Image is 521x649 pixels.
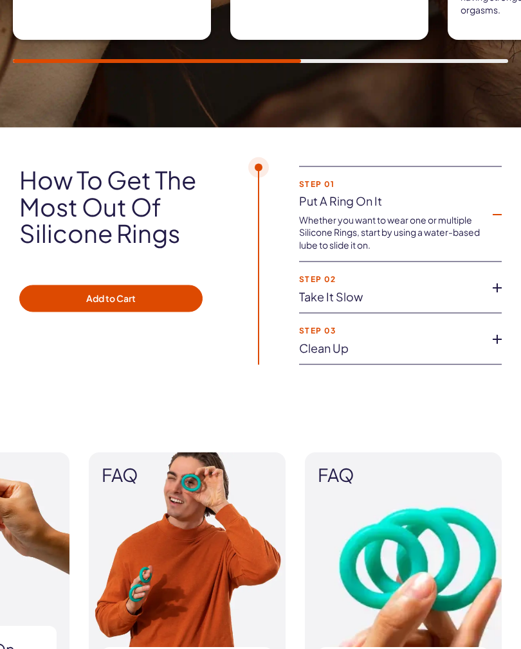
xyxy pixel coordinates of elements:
[318,466,489,486] span: FAQ
[299,195,481,208] a: Put a ring on it
[19,285,203,312] button: Add to Cart
[19,166,222,247] h2: How to get the most out of silicone rings
[299,180,481,188] strong: Step 01
[299,326,481,335] strong: Step 03
[299,290,481,303] a: Take it slow
[299,275,481,283] strong: Step 02
[102,466,273,486] span: FAQ
[299,342,481,355] a: Clean up
[299,214,481,251] span: Whether you want to wear one or multiple Silicone Rings, start by using a water-based lube to sli...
